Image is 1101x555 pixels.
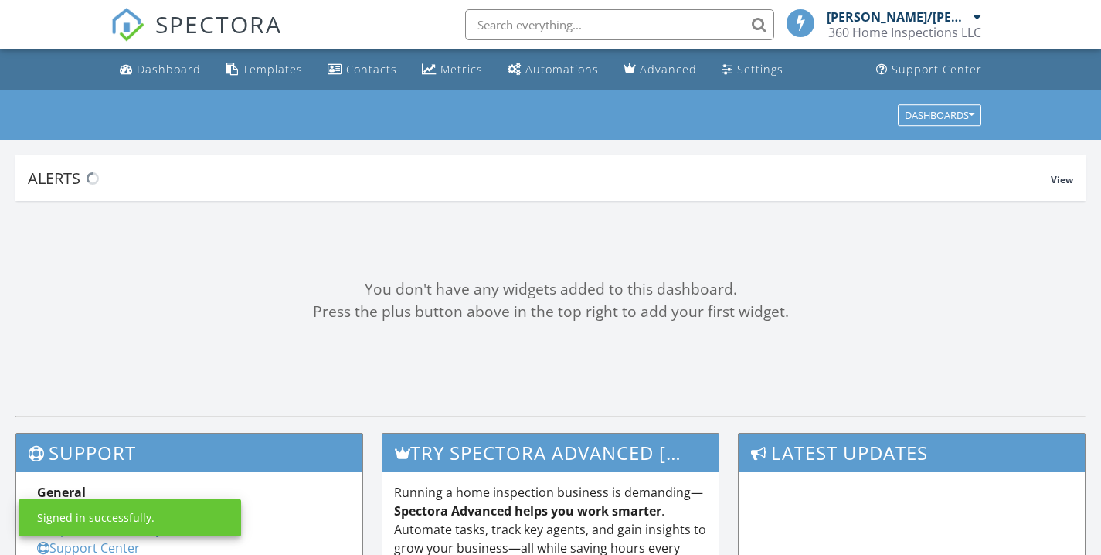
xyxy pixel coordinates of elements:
div: You don't have any widgets added to this dashboard. [15,278,1086,301]
strong: General [37,484,86,501]
div: Alerts [28,168,1051,189]
div: Dashboard [137,62,201,77]
a: Advanced [617,56,703,84]
strong: Spectora Advanced helps you work smarter [394,502,661,519]
div: Signed in successfully. [37,510,155,526]
div: Press the plus button above in the top right to add your first widget. [15,301,1086,323]
div: Contacts [346,62,397,77]
span: SPECTORA [155,8,282,40]
h3: Support [16,434,362,472]
h3: Try spectora advanced [DATE] [382,434,719,472]
h3: Latest Updates [739,434,1085,472]
a: Metrics [416,56,489,84]
a: Settings [715,56,790,84]
div: Settings [737,62,783,77]
a: SPECTORA [110,21,282,53]
div: Advanced [640,62,697,77]
div: Dashboards [905,110,974,121]
img: The Best Home Inspection Software - Spectora [110,8,144,42]
div: Support Center [892,62,982,77]
div: 360 Home Inspections LLC [828,25,981,40]
input: Search everything... [465,9,774,40]
div: Automations [525,62,599,77]
div: Templates [243,62,303,77]
a: Automations (Basic) [501,56,605,84]
div: [PERSON_NAME]/[PERSON_NAME] [827,9,970,25]
div: Metrics [440,62,483,77]
a: Spectora Academy [37,521,162,538]
a: Support Center [870,56,988,84]
a: Templates [219,56,309,84]
a: Dashboard [114,56,207,84]
button: Dashboards [898,104,981,126]
a: Contacts [321,56,403,84]
span: View [1051,173,1073,186]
